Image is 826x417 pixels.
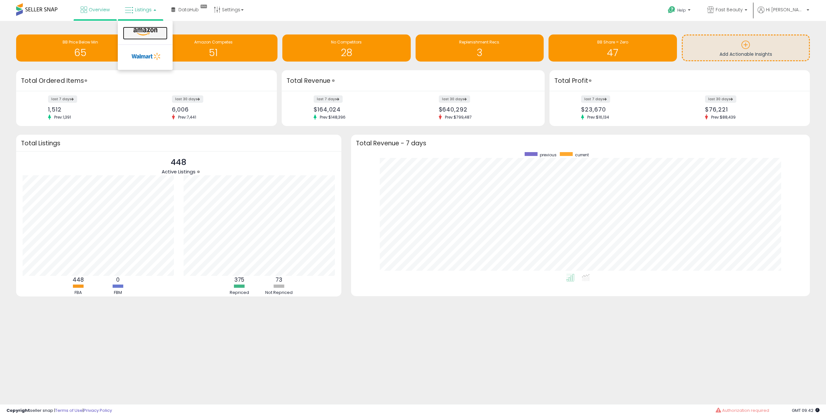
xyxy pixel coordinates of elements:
div: Tooltip anchor [196,169,201,175]
h3: Total Ordered Items [21,76,272,85]
span: Hi [PERSON_NAME] [766,6,805,13]
div: Tooltip anchor [330,78,336,83]
span: Add Actionable Insights [720,51,772,57]
span: Active Listings [162,168,196,175]
span: Prev: $16,134 [584,114,612,120]
div: FBA [59,290,98,296]
span: Fast Beauty [716,6,743,13]
h1: 3 [419,47,541,58]
h3: Total Revenue - 7 days [356,141,805,146]
span: Prev: $88,439 [708,114,739,120]
div: Not Repriced [260,290,298,296]
label: last 30 days [705,95,736,103]
h1: 28 [286,47,408,58]
label: last 7 days [314,95,343,103]
span: Amazon Competes [194,39,233,45]
b: 0 [116,276,120,284]
a: BB Share = Zero 47 [549,34,677,62]
label: last 30 days [439,95,470,103]
div: Tooltip anchor [587,78,593,83]
div: 6,006 [172,106,266,113]
span: Replenishment Recs. [459,39,500,45]
span: previous [540,152,557,158]
div: $164,024 [314,106,408,113]
span: Prev: 7,441 [175,114,199,120]
span: Overview [89,6,110,13]
h1: 51 [153,47,275,58]
div: FBM [99,290,137,296]
h3: Total Listings [21,141,337,146]
span: BB Share = Zero [597,39,628,45]
h1: 47 [552,47,674,58]
span: current [575,152,589,158]
a: BB Price Below Min 65 [16,34,145,62]
span: BB Price Below Min [63,39,98,45]
div: Tooltip anchor [198,3,209,10]
div: Tooltip anchor [83,78,89,83]
a: Amazon Competes 51 [149,34,278,62]
label: last 7 days [581,95,610,103]
i: Get Help [668,6,676,14]
a: No Competitors 28 [282,34,411,62]
span: Prev: 1,391 [51,114,74,120]
b: 448 [73,276,84,284]
span: No Competitors [331,39,362,45]
div: 1,512 [48,106,142,113]
span: Listings [135,6,152,13]
div: Repriced [220,290,259,296]
b: 375 [234,276,244,284]
a: Help [663,1,697,21]
p: 448 [162,156,196,169]
div: $23,670 [581,106,675,113]
a: Replenishment Recs. 3 [416,34,544,62]
div: $76,221 [705,106,799,113]
span: Prev: $799,487 [442,114,475,120]
div: $640,292 [439,106,533,113]
h3: Total Revenue [287,76,540,85]
label: last 30 days [172,95,203,103]
span: DataHub [178,6,199,13]
span: Prev: $148,396 [317,114,349,120]
a: Add Actionable Insights [683,35,809,60]
b: 73 [276,276,282,284]
h1: 65 [19,47,141,58]
a: Hi [PERSON_NAME] [758,6,809,21]
label: last 7 days [48,95,77,103]
span: Help [677,7,686,13]
h3: Total Profit [554,76,805,85]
